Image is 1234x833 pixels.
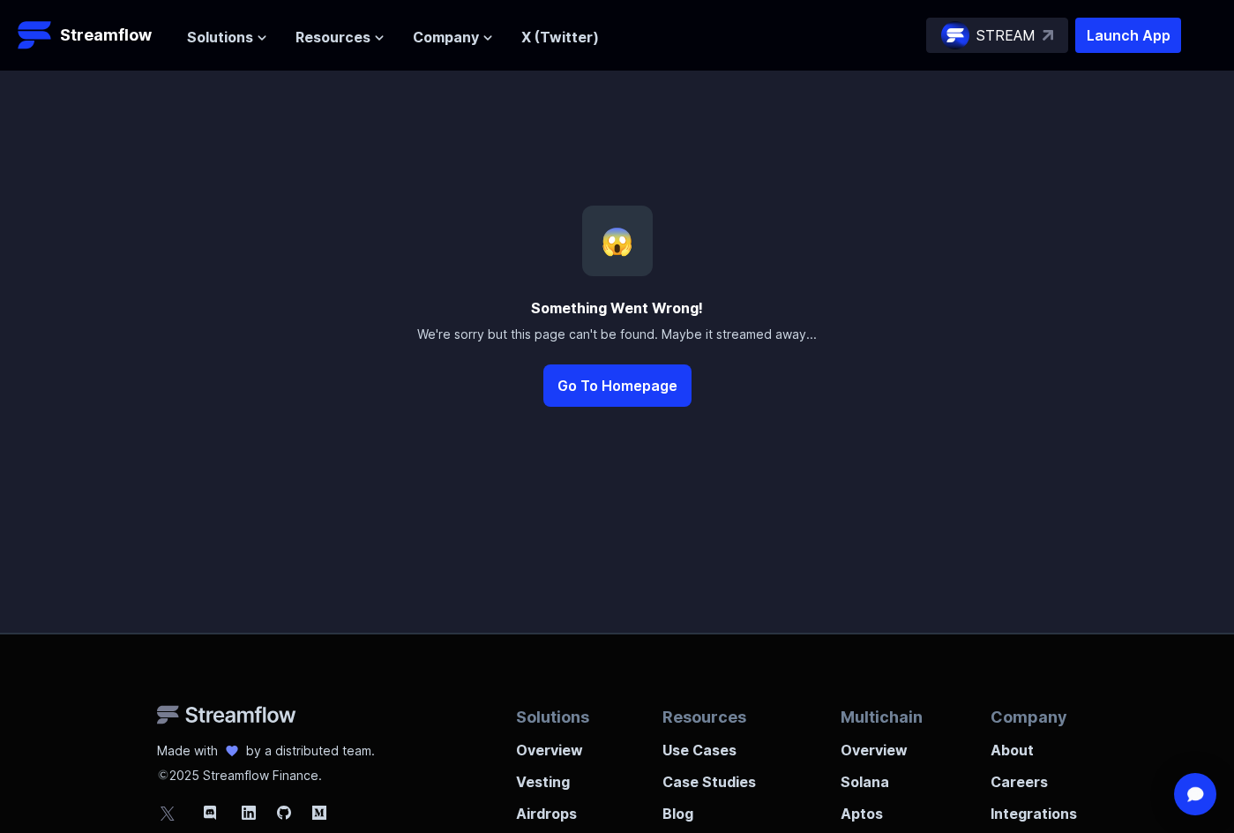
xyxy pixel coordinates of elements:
a: Integrations [991,792,1077,824]
a: Overview [841,729,923,761]
a: Blog [662,792,772,824]
button: Solutions [187,26,267,48]
img: Streamflow Logo [18,18,53,53]
button: Company [413,26,493,48]
span: Solutions [187,26,253,48]
img: Streamflow Logo [157,705,296,724]
button: Go To Homepage [543,364,692,407]
a: STREAM [926,18,1068,53]
button: Resources [295,26,385,48]
div: Open Intercom Messenger [1174,773,1216,815]
a: Aptos [841,792,923,824]
a: Overview [516,729,595,761]
span: Company [413,26,479,48]
button: Launch App [1075,18,1181,53]
span: 😱 [601,225,633,257]
p: by a distributed team. [246,742,375,760]
a: Solana [841,761,923,792]
a: Vesting [516,761,595,792]
div: We're sorry but this page can't be found. Maybe it streamed away... [417,326,817,343]
p: 2025 Streamflow Finance. [157,760,375,784]
img: streamflow-logo-circle.png [941,21,969,49]
a: Use Cases [662,729,772,761]
p: STREAM [976,25,1036,46]
p: Resources [662,705,772,729]
span: Resources [295,26,370,48]
a: X (Twitter) [521,28,599,46]
a: Careers [991,761,1077,792]
a: Airdrops [516,792,595,824]
p: Streamflow [60,23,152,48]
p: Multichain [841,705,923,729]
p: Made with [157,742,218,760]
p: Solutions [516,705,595,729]
a: Streamflow [18,18,169,53]
a: Case Studies [662,761,772,792]
p: Company [991,705,1077,729]
a: About [991,729,1077,761]
div: Something Went Wrong! [531,297,703,319]
a: Go To Homepage [543,343,692,407]
img: top-right-arrow.svg [1043,30,1053,41]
